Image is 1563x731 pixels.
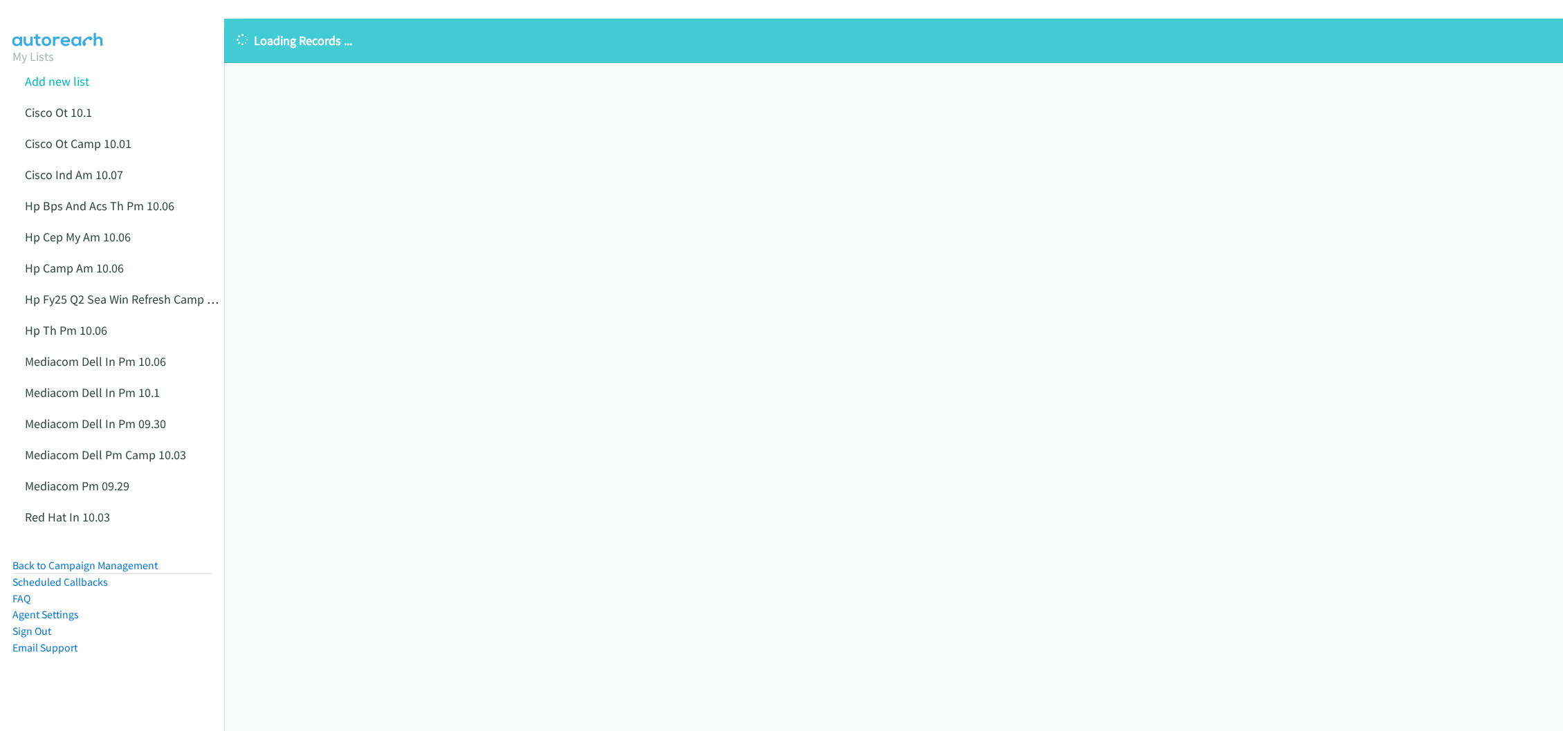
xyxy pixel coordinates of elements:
a: Add new list [25,73,89,89]
a: Mediacom Dell In Pm 10.1 [25,385,160,400]
a: Email Support [12,641,77,654]
a: Hp Bps And Acs Th Pm 10.06 [25,198,174,214]
a: Cisco Ot 10.1 [25,104,92,120]
a: Hp Fy25 Q2 Sea Win Refresh Camp Sg Am 10.06 [25,291,271,307]
a: FAQ [12,592,30,605]
a: Mediacom Dell Pm Camp 10.03 [25,447,186,463]
p: Loading Records ... [237,31,1551,50]
a: My Lists [12,48,54,64]
a: Hp Camp Am 10.06 [25,260,124,276]
a: Back to Campaign Management [12,559,158,572]
a: Hp Cep My Am 10.06 [25,229,131,245]
a: Sign Out [12,624,51,638]
a: Cisco Ind Am 10.07 [25,167,123,183]
a: Scheduled Callbacks [12,575,108,589]
a: Hp Th Pm 10.06 [25,322,107,338]
a: Mediacom Dell In Pm 10.06 [25,353,166,369]
a: Cisco Ot Camp 10.01 [25,136,131,151]
a: Red Hat In 10.03 [25,509,110,525]
a: Mediacom Dell In Pm 09.30 [25,416,166,432]
a: Agent Settings [12,608,79,621]
a: Mediacom Pm 09.29 [25,478,129,494]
